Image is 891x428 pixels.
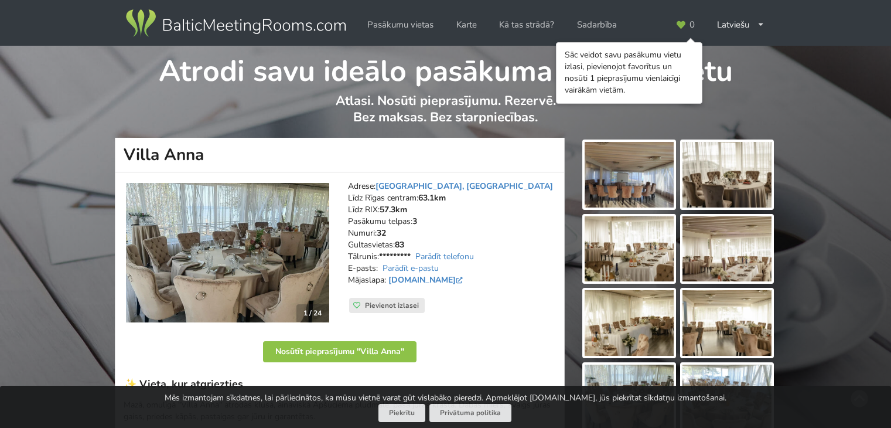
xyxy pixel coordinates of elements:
[585,290,674,356] img: Villa Anna | Apšuciems | Pasākumu vieta - galerijas bilde
[565,49,694,96] div: Sāc veidot savu pasākumu vietu izlasi, pievienojot favorītus un nosūti 1 pieprasījumu vienlaicīgi...
[348,181,556,298] address: Adrese: Līdz Rīgas centram: Līdz RIX: Pasākumu telpas: Numuri: Gultasvietas: Tālrunis: E-pasts: M...
[682,142,771,208] img: Villa Anna | Apšuciems | Pasākumu vieta - galerijas bilde
[359,13,442,36] a: Pasākumu vietas
[682,290,771,356] img: Villa Anna | Apšuciems | Pasākumu vieta - galerijas bilde
[377,227,386,239] strong: 32
[115,138,565,172] h1: Villa Anna
[365,301,419,310] span: Pievienot izlasei
[415,251,474,262] a: Parādīt telefonu
[709,13,773,36] div: Latviešu
[689,21,695,29] span: 0
[585,142,674,208] img: Villa Anna | Apšuciems | Pasākumu vieta - galerijas bilde
[388,274,465,286] a: [DOMAIN_NAME]
[126,183,329,322] img: Viesnīca | Apšuciems | Villa Anna
[115,93,776,138] p: Atlasi. Nosūti pieprasījumu. Rezervē. Bez maksas. Bez starpniecības.
[585,216,674,282] img: Villa Anna | Apšuciems | Pasākumu vieta - galerijas bilde
[412,216,417,227] strong: 3
[378,404,425,422] button: Piekrītu
[418,192,446,203] strong: 63.1km
[429,404,511,422] a: Privātuma politika
[395,239,404,250] strong: 83
[682,216,771,282] img: Villa Anna | Apšuciems | Pasākumu vieta - galerijas bilde
[375,181,553,192] a: [GEOGRAPHIC_DATA], [GEOGRAPHIC_DATA]
[115,46,776,90] h1: Atrodi savu ideālo pasākuma norises vietu
[491,13,562,36] a: Kā tas strādā?
[383,263,439,274] a: Parādīt e-pastu
[448,13,485,36] a: Karte
[263,341,417,362] button: Nosūtīt pieprasījumu "Villa Anna"
[124,7,348,40] img: Baltic Meeting Rooms
[569,13,625,36] a: Sadarbība
[380,204,407,215] strong: 57.3km
[126,183,329,322] a: Viesnīca | Apšuciems | Villa Anna 1 / 24
[296,304,329,322] div: 1 / 24
[124,378,556,391] h3: ✨ Vieta, kur atgriezties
